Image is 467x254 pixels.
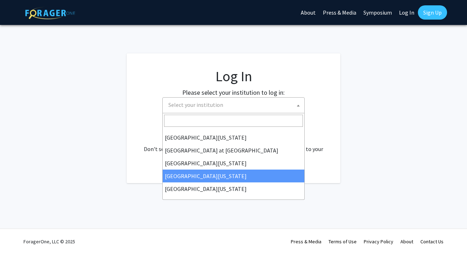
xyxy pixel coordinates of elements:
[420,238,444,245] a: Contact Us
[364,238,393,245] a: Privacy Policy
[163,131,304,144] li: [GEOGRAPHIC_DATA][US_STATE]
[25,7,75,19] img: ForagerOne Logo
[329,238,357,245] a: Terms of Use
[400,238,413,245] a: About
[5,222,30,249] iframe: Chat
[168,101,223,108] span: Select your institution
[141,128,326,162] div: No account? . Don't see your institution? about bringing ForagerOne to your institution.
[163,144,304,157] li: [GEOGRAPHIC_DATA] at [GEOGRAPHIC_DATA]
[163,182,304,195] li: [GEOGRAPHIC_DATA][US_STATE]
[162,97,305,113] span: Select your institution
[163,195,304,208] li: [PERSON_NAME][GEOGRAPHIC_DATA]
[141,68,326,85] h1: Log In
[163,157,304,170] li: [GEOGRAPHIC_DATA][US_STATE]
[163,170,304,182] li: [GEOGRAPHIC_DATA][US_STATE]
[166,98,304,112] span: Select your institution
[418,5,447,20] a: Sign Up
[23,229,75,254] div: ForagerOne, LLC © 2025
[164,115,303,127] input: Search
[291,238,321,245] a: Press & Media
[182,88,285,97] label: Please select your institution to log in:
